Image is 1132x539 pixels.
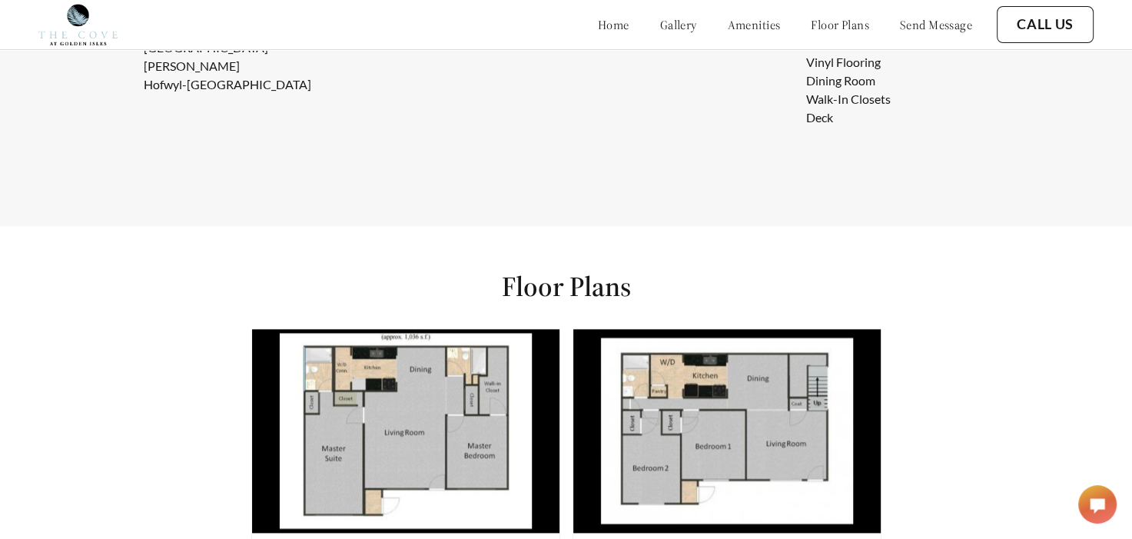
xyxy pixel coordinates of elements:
li: Vinyl Flooring [806,53,928,72]
h1: Floor Plans [502,269,631,304]
button: Call Us [997,6,1094,43]
a: Call Us [1017,16,1074,33]
a: gallery [660,17,697,32]
img: example [251,328,560,534]
a: home [598,17,629,32]
li: Walk-In Closets [806,90,928,108]
li: [GEOGRAPHIC_DATA][PERSON_NAME] [144,38,355,75]
li: Dining Room [806,72,928,90]
a: amenities [728,17,781,32]
img: cove_at_golden_isles_logo.png [38,4,118,45]
li: Deck [806,108,928,127]
a: floor plans [811,17,869,32]
a: send message [900,17,972,32]
li: Hofwyl-[GEOGRAPHIC_DATA] [144,75,355,94]
img: example [573,328,881,534]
